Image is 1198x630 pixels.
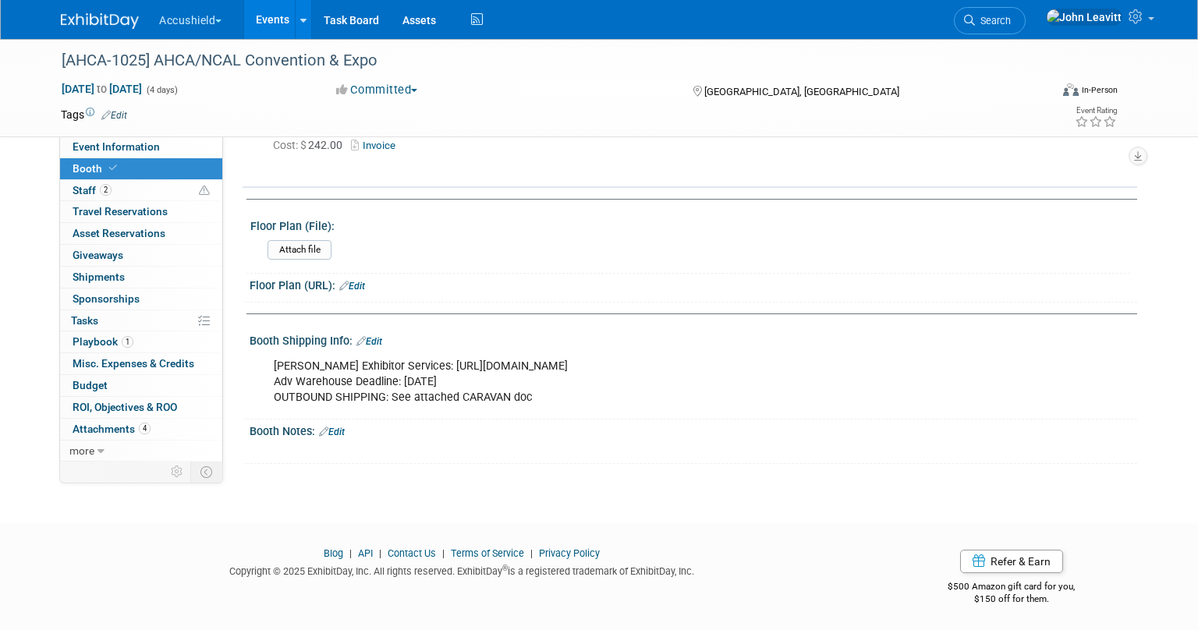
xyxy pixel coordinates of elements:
span: 1 [122,336,133,348]
a: Edit [319,426,345,437]
a: Giveaways [60,245,222,266]
span: [GEOGRAPHIC_DATA], [GEOGRAPHIC_DATA] [704,86,899,97]
a: Blog [324,547,343,559]
a: Attachments4 [60,419,222,440]
a: Staff2 [60,180,222,201]
div: Copyright © 2025 ExhibitDay, Inc. All rights reserved. ExhibitDay is a registered trademark of Ex... [61,561,863,579]
div: Floor Plan (URL): [250,274,1137,294]
a: Playbook1 [60,331,222,352]
a: Booth [60,158,222,179]
span: Shipments [73,271,125,283]
a: Event Information [60,136,222,157]
span: Search [975,15,1011,27]
span: (4 days) [145,85,178,95]
a: Edit [356,336,382,347]
span: Asset Reservations [73,227,165,239]
div: [PERSON_NAME] Exhibitor Services: [URL][DOMAIN_NAME] Adv Warehouse Deadline: [DATE] OUTBOUND SHIP... [263,351,966,413]
a: Terms of Service [451,547,524,559]
a: Edit [339,281,365,292]
div: In-Person [1081,84,1118,96]
a: Sponsorships [60,288,222,310]
div: $150 off for them. [886,593,1138,606]
span: Staff [73,184,112,196]
a: Invoice [351,140,402,151]
i: Booth reservation complete [109,164,117,172]
span: more [69,444,94,457]
div: [AHCA-1025] AHCA/NCAL Convention & Expo [56,47,1028,75]
td: Personalize Event Tab Strip [164,462,191,482]
span: Potential Scheduling Conflict -- at least one attendee is tagged in another overlapping event. [199,184,210,198]
span: 242.00 [273,139,349,151]
a: more [60,441,222,462]
span: ROI, Objectives & ROO [73,401,177,413]
div: Event Format [961,81,1118,104]
div: $500 Amazon gift card for you, [886,570,1138,606]
span: Cost: $ [273,139,308,151]
span: Playbook [73,335,133,348]
a: Shipments [60,267,222,288]
div: Floor Plan (File): [250,214,1130,234]
div: Booth Shipping Info: [250,329,1137,349]
span: Tasks [71,314,98,327]
div: Booth Notes: [250,419,1137,440]
a: Budget [60,375,222,396]
a: Privacy Policy [539,547,600,559]
img: ExhibitDay [61,13,139,29]
a: API [358,547,373,559]
img: John Leavitt [1046,9,1122,26]
a: Refer & Earn [960,550,1063,573]
span: [DATE] [DATE] [61,82,143,96]
span: | [526,547,537,559]
a: Travel Reservations [60,201,222,222]
a: Misc. Expenses & Credits [60,353,222,374]
span: Travel Reservations [73,205,168,218]
span: Attachments [73,423,151,435]
div: Already Reserved [259,111,1125,168]
span: Giveaways [73,249,123,261]
span: Sponsorships [73,292,140,305]
a: Tasks [60,310,222,331]
span: Budget [73,379,108,391]
a: Search [954,7,1026,34]
span: to [94,83,109,95]
span: | [375,547,385,559]
span: 4 [139,423,151,434]
span: 2 [100,184,112,196]
span: Misc. Expenses & Credits [73,357,194,370]
img: Format-Inperson.png [1063,83,1079,96]
a: Asset Reservations [60,223,222,244]
button: Committed [331,82,424,98]
span: Event Information [73,140,160,153]
span: | [346,547,356,559]
a: Contact Us [388,547,436,559]
span: Booth [73,162,120,175]
td: Toggle Event Tabs [191,462,223,482]
span: | [438,547,448,559]
sup: ® [502,564,508,572]
td: Tags [61,107,127,122]
a: ROI, Objectives & ROO [60,397,222,418]
div: Event Rating [1075,107,1117,115]
a: Edit [101,110,127,121]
